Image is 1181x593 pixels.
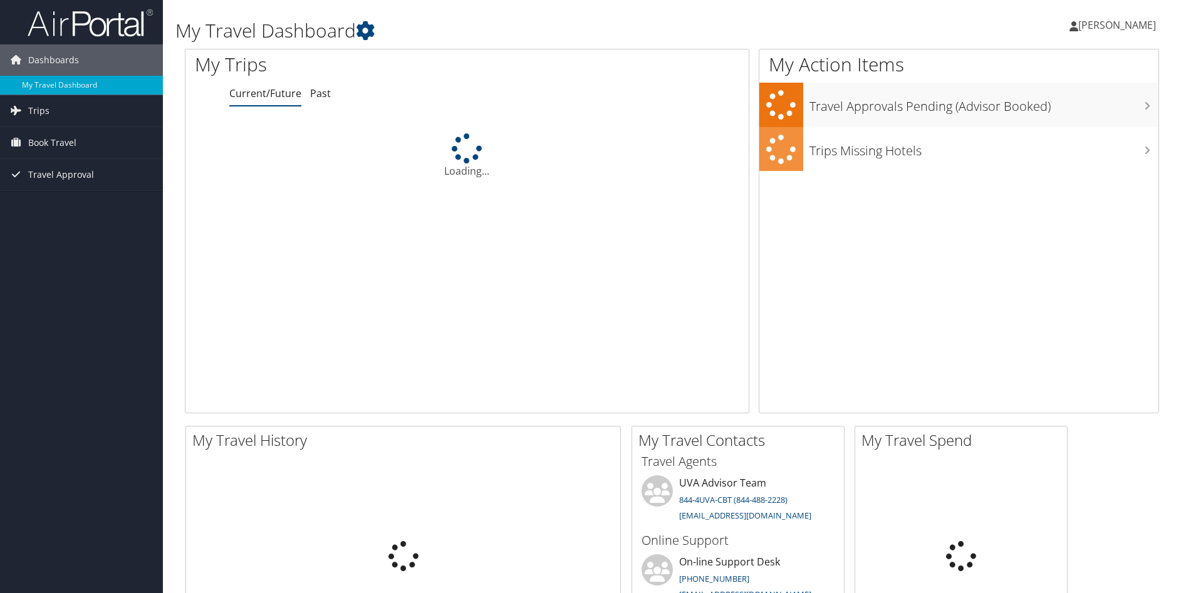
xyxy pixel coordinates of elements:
[679,573,749,584] a: [PHONE_NUMBER]
[638,430,844,451] h2: My Travel Contacts
[809,91,1158,115] h3: Travel Approvals Pending (Advisor Booked)
[809,136,1158,160] h3: Trips Missing Hotels
[229,86,301,100] a: Current/Future
[310,86,331,100] a: Past
[28,95,49,126] span: Trips
[1069,6,1168,44] a: [PERSON_NAME]
[759,127,1158,172] a: Trips Missing Hotels
[759,83,1158,127] a: Travel Approvals Pending (Advisor Booked)
[642,453,835,470] h3: Travel Agents
[192,430,620,451] h2: My Travel History
[1078,18,1156,32] span: [PERSON_NAME]
[28,159,94,190] span: Travel Approval
[195,51,504,78] h1: My Trips
[175,18,838,44] h1: My Travel Dashboard
[28,127,76,158] span: Book Travel
[635,475,841,527] li: UVA Advisor Team
[28,44,79,76] span: Dashboards
[759,51,1158,78] h1: My Action Items
[861,430,1067,451] h2: My Travel Spend
[28,8,153,38] img: airportal-logo.png
[642,532,835,549] h3: Online Support
[679,510,811,521] a: [EMAIL_ADDRESS][DOMAIN_NAME]
[185,133,749,178] div: Loading...
[679,494,788,505] a: 844-4UVA-CBT (844-488-2228)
